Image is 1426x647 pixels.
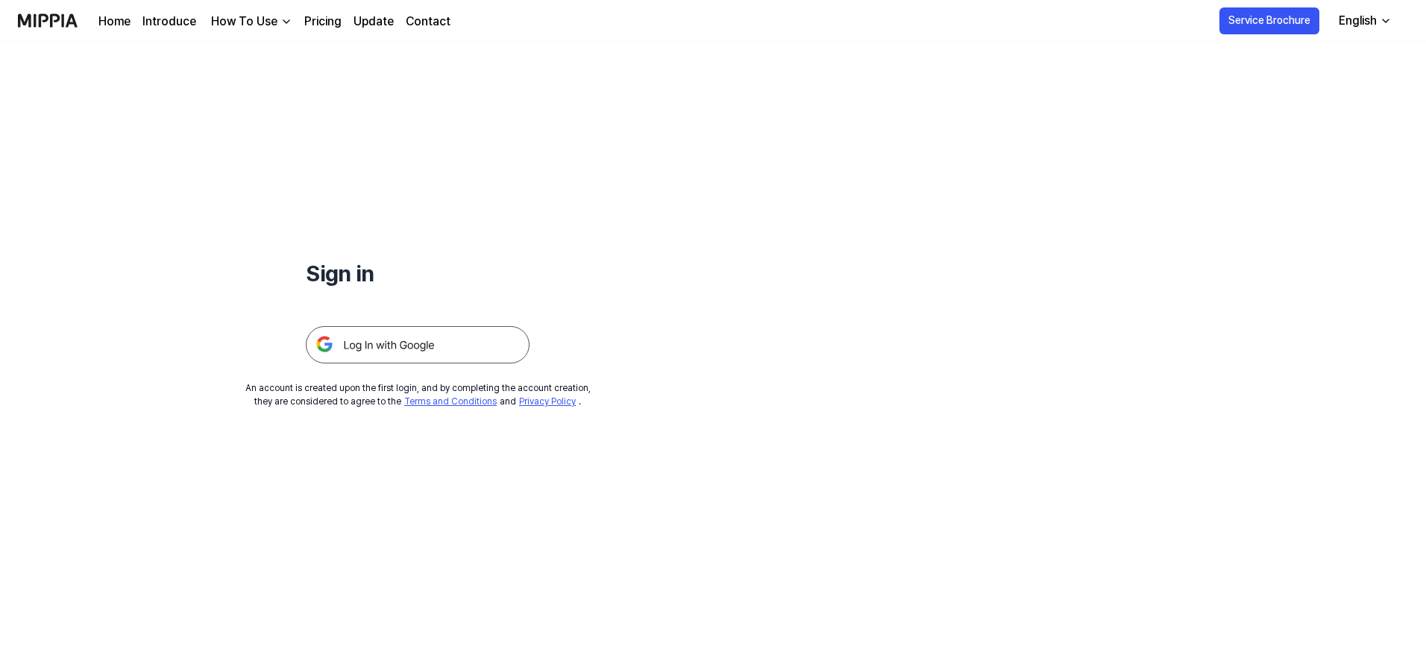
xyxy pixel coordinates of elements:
[304,13,342,31] a: Pricing
[208,13,280,31] div: How To Use
[142,13,196,31] a: Introduce
[306,257,530,290] h1: Sign in
[306,326,530,363] img: 구글 로그인 버튼
[1327,6,1401,36] button: English
[208,13,292,31] button: How To Use
[1336,12,1380,30] div: English
[404,396,497,407] a: Terms and Conditions
[354,13,394,31] a: Update
[406,13,450,31] a: Contact
[1219,7,1319,34] button: Service Brochure
[280,16,292,28] img: down
[245,381,591,408] div: An account is created upon the first login, and by completing the account creation, they are cons...
[519,396,576,407] a: Privacy Policy
[98,13,131,31] a: Home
